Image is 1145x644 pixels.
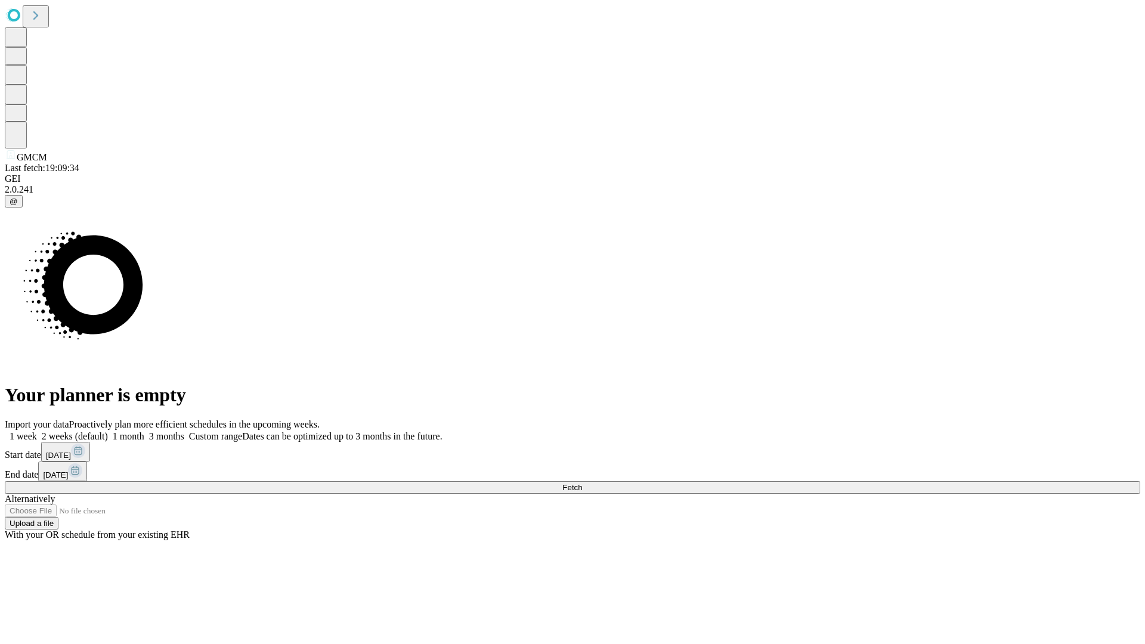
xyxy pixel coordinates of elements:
[10,431,37,441] span: 1 week
[5,481,1140,494] button: Fetch
[189,431,242,441] span: Custom range
[5,184,1140,195] div: 2.0.241
[242,431,442,441] span: Dates can be optimized up to 3 months in the future.
[149,431,184,441] span: 3 months
[562,483,582,492] span: Fetch
[43,470,68,479] span: [DATE]
[10,197,18,206] span: @
[5,517,58,530] button: Upload a file
[5,195,23,208] button: @
[42,431,108,441] span: 2 weeks (default)
[17,152,47,162] span: GMCM
[69,419,320,429] span: Proactively plan more efficient schedules in the upcoming weeks.
[38,462,87,481] button: [DATE]
[5,442,1140,462] div: Start date
[5,494,55,504] span: Alternatively
[41,442,90,462] button: [DATE]
[46,451,71,460] span: [DATE]
[5,384,1140,406] h1: Your planner is empty
[5,462,1140,481] div: End date
[113,431,144,441] span: 1 month
[5,163,79,173] span: Last fetch: 19:09:34
[5,419,69,429] span: Import your data
[5,174,1140,184] div: GEI
[5,530,190,540] span: With your OR schedule from your existing EHR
